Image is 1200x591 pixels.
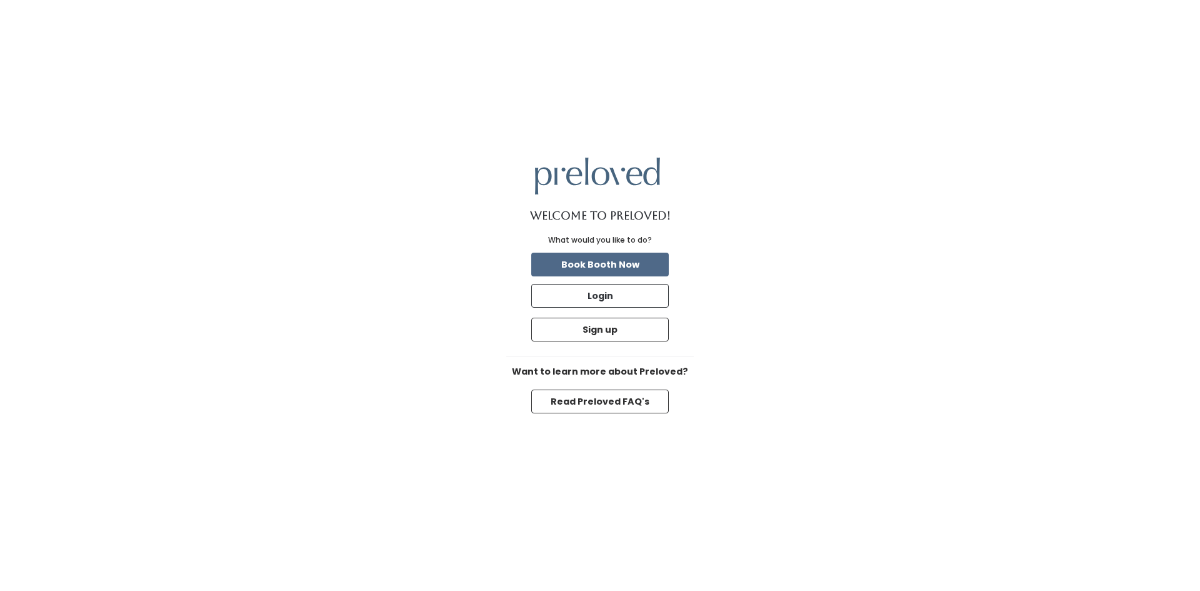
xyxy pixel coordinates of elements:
button: Sign up [531,318,669,341]
a: Login [529,281,671,310]
button: Read Preloved FAQ's [531,390,669,413]
button: Book Booth Now [531,253,669,276]
img: preloved logo [535,158,660,194]
h6: Want to learn more about Preloved? [506,367,694,377]
a: Sign up [529,315,671,344]
button: Login [531,284,669,308]
div: What would you like to do? [548,235,652,246]
h1: Welcome to Preloved! [530,210,671,222]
